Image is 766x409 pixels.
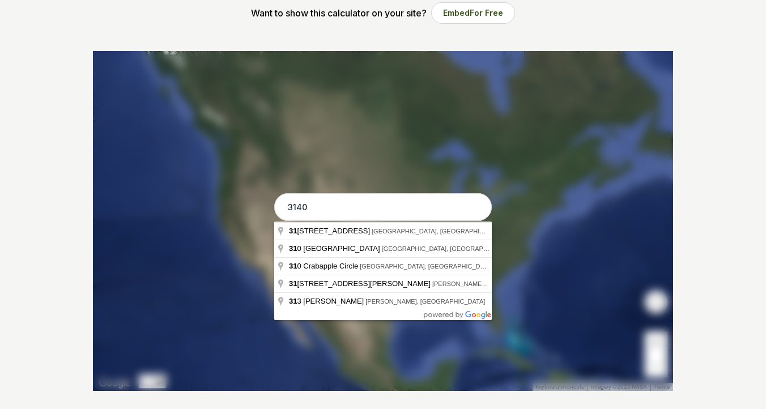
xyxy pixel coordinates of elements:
[470,8,503,18] span: For Free
[372,228,505,235] span: [GEOGRAPHIC_DATA], [GEOGRAPHIC_DATA]
[251,6,427,20] p: Want to show this calculator on your site?
[289,244,382,253] span: 0 [GEOGRAPHIC_DATA]
[289,262,360,270] span: 0 Crabapple Circle
[289,227,297,235] span: 31
[289,297,297,305] span: 31
[289,279,432,288] span: [STREET_ADDRESS][PERSON_NAME]
[289,227,372,235] span: [STREET_ADDRESS]
[360,263,493,270] span: [GEOGRAPHIC_DATA], [GEOGRAPHIC_DATA]
[274,193,492,221] input: Enter your address to get started
[432,280,552,287] span: [PERSON_NAME], [GEOGRAPHIC_DATA]
[431,2,515,24] button: EmbedFor Free
[289,244,297,253] span: 31
[365,298,485,305] span: [PERSON_NAME], [GEOGRAPHIC_DATA]
[289,262,297,270] span: 31
[289,279,297,288] span: 31
[289,297,365,305] span: 3 [PERSON_NAME]
[382,245,515,252] span: [GEOGRAPHIC_DATA], [GEOGRAPHIC_DATA]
